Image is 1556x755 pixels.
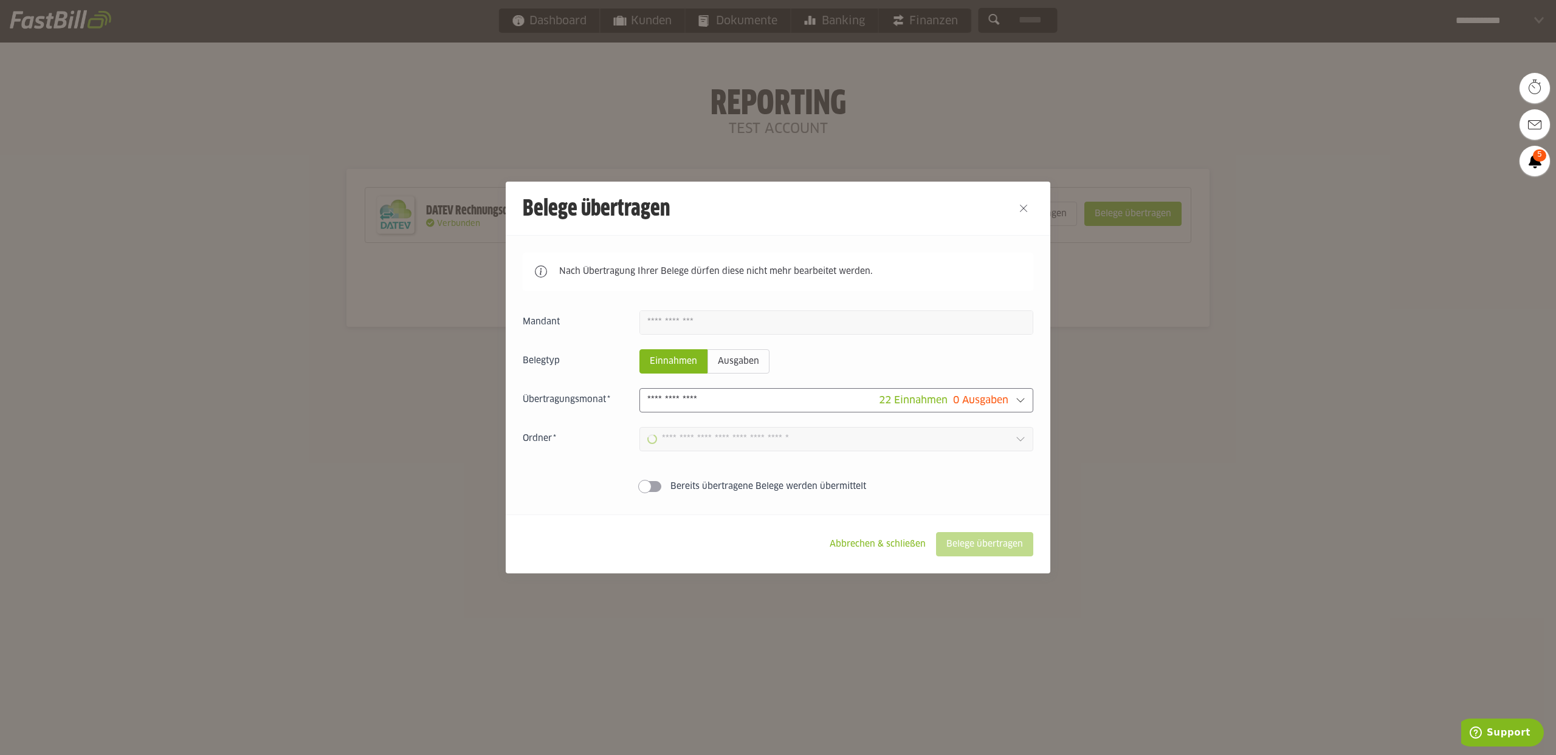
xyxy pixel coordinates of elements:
sl-radio-button: Ausgaben [707,349,769,374]
a: 5 [1520,146,1550,176]
span: 22 Einnahmen [879,395,948,405]
sl-switch: Bereits übertragene Belege werden übermittelt [523,480,1033,493]
iframe: Öffnet ein Widget, in dem Sie weitere Informationen finden [1461,719,1544,749]
sl-radio-button: Einnahmen [639,349,707,374]
sl-button: Belege übertragen [936,532,1033,556]
span: 5 [1533,149,1546,162]
sl-button: Abbrechen & schließen [819,532,936,556]
span: 0 Ausgaben [953,395,1008,405]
